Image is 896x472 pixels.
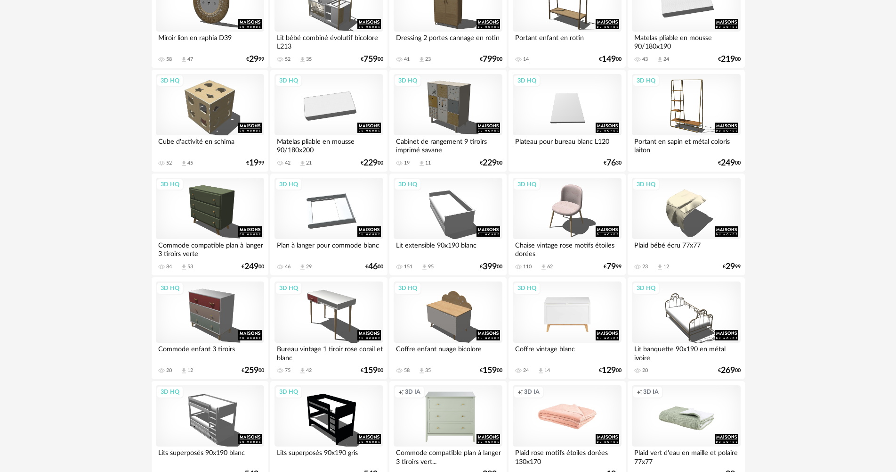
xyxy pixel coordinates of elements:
div: € 00 [480,160,502,166]
div: Coffre enfant nuage bicolore [394,343,502,362]
div: 12 [187,367,193,374]
div: Plateau pour bureau blanc L120 [513,135,621,154]
span: 249 [721,160,735,166]
span: 249 [244,264,258,270]
div: 45 [187,160,193,166]
div: € 00 [718,160,741,166]
span: 399 [483,264,497,270]
div: 84 [166,264,172,270]
span: 269 [721,367,735,374]
div: 20 [166,367,172,374]
span: Download icon [180,56,187,63]
div: 41 [404,56,410,63]
span: 19 [249,160,258,166]
span: Download icon [299,56,306,63]
div: € 00 [361,367,383,374]
a: 3D HQ Coffre vintage blanc 24 Download icon 14 €12900 [509,277,625,379]
div: 47 [187,56,193,63]
div: Plaid vert d'eau en maille et polaire 77x77 [632,447,740,465]
span: Download icon [656,264,663,271]
div: € 99 [246,160,264,166]
div: € 00 [480,367,502,374]
div: 75 [285,367,291,374]
span: 159 [363,367,378,374]
div: Plaid bébé écru 77x77 [632,239,740,258]
div: 3D HQ [632,178,660,190]
span: Download icon [540,264,547,271]
div: 58 [404,367,410,374]
a: 3D HQ Matelas pliable en mousse 90/180x200 42 Download icon 21 €22900 [270,70,387,172]
div: 42 [285,160,291,166]
a: 3D HQ Chaise vintage rose motifs étoiles dorées 110 Download icon 62 €7999 [509,174,625,275]
div: € 00 [599,56,622,63]
a: 3D HQ Commode compatible plan à langer 3 tiroirs verte 84 Download icon 53 €24900 [152,174,268,275]
div: Commode enfant 3 tiroirs [156,343,264,362]
div: 52 [285,56,291,63]
span: Download icon [418,367,425,374]
a: 3D HQ Plateau pour bureau blanc L120 €7630 [509,70,625,172]
span: Creation icon [517,388,523,396]
div: 42 [306,367,312,374]
div: 24 [663,56,669,63]
a: 3D HQ Plaid bébé écru 77x77 23 Download icon 12 €2999 [628,174,744,275]
span: Download icon [656,56,663,63]
div: Plan à langer pour commode blanc [274,239,383,258]
div: 3D HQ [275,75,302,87]
div: 3D HQ [275,386,302,398]
div: 29 [306,264,312,270]
a: 3D HQ Lit banquette 90x190 en métal ivoire 20 €26900 [628,277,744,379]
div: 43 [642,56,648,63]
div: € 00 [365,264,383,270]
div: Cabinet de rangement 9 tiroirs imprimé savane [394,135,502,154]
span: Download icon [299,367,306,374]
div: 53 [187,264,193,270]
span: 759 [363,56,378,63]
span: 159 [483,367,497,374]
div: Matelas pliable en mousse 90/180x200 [274,135,383,154]
div: 3D HQ [394,282,421,294]
div: Lit banquette 90x190 en métal ivoire [632,343,740,362]
div: Commode compatible plan à langer 3 tiroirs verte [156,239,264,258]
div: Matelas pliable en mousse 90/180x190 [632,32,740,50]
div: Cube d'activité en schima [156,135,264,154]
div: 3D HQ [156,386,184,398]
span: 76 [606,160,616,166]
span: 46 [368,264,378,270]
div: 35 [425,367,431,374]
span: Creation icon [398,388,404,396]
div: 46 [285,264,291,270]
div: € 00 [599,367,622,374]
div: € 00 [242,367,264,374]
span: Download icon [180,264,187,271]
div: Portant en sapin et métal coloris laiton [632,135,740,154]
div: 3D HQ [513,178,541,190]
div: 23 [425,56,431,63]
span: Download icon [299,160,306,167]
span: Download icon [537,367,544,374]
a: 3D HQ Cabinet de rangement 9 tiroirs imprimé savane 19 Download icon 11 €22900 [389,70,506,172]
div: Commode compatible plan à langer 3 tiroirs vert... [394,447,502,465]
div: € 00 [480,56,502,63]
span: 129 [602,367,616,374]
div: 3D HQ [513,282,541,294]
div: € 00 [480,264,502,270]
div: 3D HQ [275,178,302,190]
div: 14 [523,56,529,63]
div: Lits superposés 90x190 gris [274,447,383,465]
div: 24 [523,367,529,374]
div: 20 [642,367,648,374]
div: € 00 [361,160,383,166]
div: 151 [404,264,412,270]
div: € 00 [718,56,741,63]
div: 23 [642,264,648,270]
a: 3D HQ Cube d'activité en schima 52 Download icon 45 €1999 [152,70,268,172]
div: € 99 [723,264,741,270]
div: 3D HQ [632,75,660,87]
div: Miroir lion en raphia D39 [156,32,264,50]
span: Download icon [180,367,187,374]
div: 3D HQ [394,178,421,190]
div: 3D HQ [156,75,184,87]
span: Download icon [421,264,428,271]
div: Lits superposés 90x190 blanc [156,447,264,465]
span: 29 [726,264,735,270]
